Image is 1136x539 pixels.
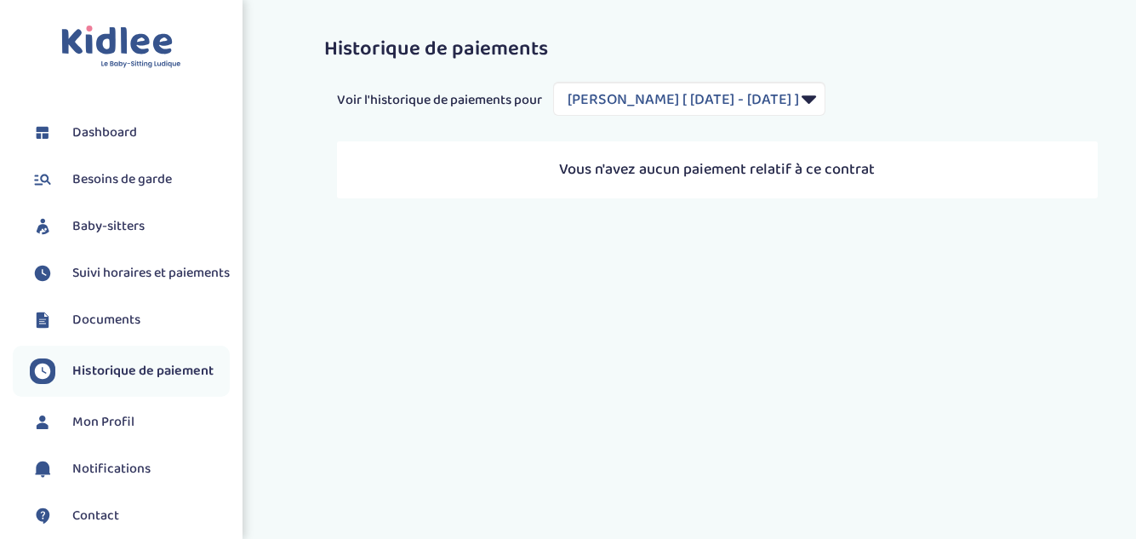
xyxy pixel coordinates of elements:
img: logo.svg [61,26,181,69]
a: Documents [30,307,230,333]
a: Contact [30,503,230,529]
img: profil.svg [30,410,55,435]
span: Mon Profil [72,412,134,433]
a: Dashboard [30,120,230,146]
img: notification.svg [30,456,55,482]
img: contact.svg [30,503,55,529]
img: babysitters.svg [30,214,55,239]
a: Besoins de garde [30,167,230,192]
span: Notifications [72,459,151,479]
span: Documents [72,310,140,330]
img: documents.svg [30,307,55,333]
img: dashboard.svg [30,120,55,146]
img: suivihoraire.svg [30,358,55,384]
span: Suivi horaires et paiements [72,263,230,284]
img: besoin.svg [30,167,55,192]
a: Baby-sitters [30,214,230,239]
span: Besoins de garde [72,169,172,190]
span: Historique de paiement [72,361,214,381]
a: Notifications [30,456,230,482]
p: Vous n'avez aucun paiement relatif à ce contrat [354,158,1081,181]
span: Voir l'historique de paiements pour [337,90,542,111]
h3: Historique de paiements [324,38,1110,60]
a: Suivi horaires et paiements [30,261,230,286]
span: Baby-sitters [72,216,145,237]
img: suivihoraire.svg [30,261,55,286]
a: Historique de paiement [30,358,230,384]
a: Mon Profil [30,410,230,435]
span: Dashboard [72,123,137,143]
span: Contact [72,506,119,526]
